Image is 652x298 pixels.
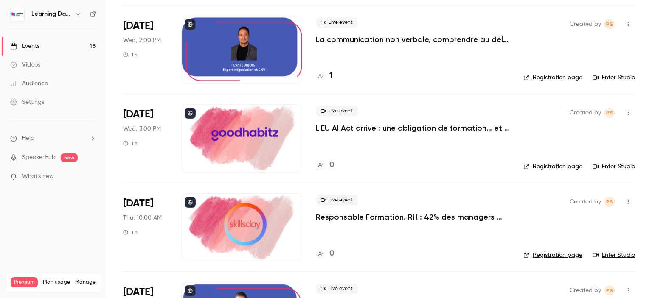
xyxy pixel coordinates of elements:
img: tab_domain_overview_orange.svg [34,49,41,56]
a: Responsable Formation, RH : 42% des managers vous ignorent. Que faites-vous ? [316,212,510,222]
div: Oct 8 Wed, 3:00 PM (Europe/Paris) [123,104,168,172]
a: 0 [316,248,334,259]
a: Enter Studio [593,162,635,171]
span: PS [606,285,613,295]
img: website_grey.svg [14,22,20,29]
span: Created by [570,197,601,207]
div: Settings [10,98,44,106]
div: 1 h [123,51,138,58]
span: PS [606,197,613,207]
span: Wed, 3:00 PM [123,125,161,133]
div: Events [10,42,39,50]
span: [DATE] [123,197,153,210]
h4: 1 [329,70,332,82]
h4: 0 [329,248,334,259]
span: Wed, 2:00 PM [123,36,161,45]
span: Thu, 10:00 AM [123,214,162,222]
span: Plan usage [43,279,70,286]
span: What's new [22,172,54,181]
span: Help [22,134,34,143]
a: Registration page [523,73,582,82]
img: Learning Days [11,7,24,21]
a: Registration page [523,251,582,259]
span: Prad Selvarajah [604,108,615,118]
span: Prad Selvarajah [604,19,615,29]
div: Audience [10,79,48,88]
a: Enter Studio [593,251,635,259]
div: Domaine [44,50,65,56]
span: PS [606,108,613,118]
div: 1 h [123,229,138,236]
span: Live event [316,106,358,116]
a: La communication non verbale, comprendre au delà des mots pour installer la confiance [316,34,510,45]
span: [DATE] [123,108,153,121]
span: Live event [316,195,358,205]
span: PS [606,19,613,29]
img: tab_keywords_by_traffic_grey.svg [96,49,103,56]
div: Mots-clés [106,50,130,56]
div: v 4.0.25 [24,14,42,20]
span: Premium [11,277,38,287]
a: Manage [75,279,96,286]
li: help-dropdown-opener [10,134,96,143]
span: Created by [570,285,601,295]
span: Live event [316,284,358,294]
span: Prad Selvarajah [604,285,615,295]
a: SpeakerHub [22,153,56,162]
span: Live event [316,17,358,28]
span: Created by [570,108,601,118]
img: logo_orange.svg [14,14,20,20]
a: 0 [316,159,334,171]
a: Enter Studio [593,73,635,82]
div: Domaine: [DOMAIN_NAME] [22,22,96,29]
h4: 0 [329,159,334,171]
div: Oct 8 Wed, 2:00 PM (Europe/Paris) [123,16,168,84]
div: 1 h [123,140,138,147]
h6: Learning Days [31,10,71,18]
a: 1 [316,70,332,82]
div: Videos [10,61,40,69]
span: new [61,153,78,162]
span: [DATE] [123,19,153,33]
span: Created by [570,19,601,29]
span: Prad Selvarajah [604,197,615,207]
a: Registration page [523,162,582,171]
div: Oct 9 Thu, 10:00 AM (Europe/Paris) [123,193,168,261]
a: L'EU AI Act arrive : une obligation de formation… et une opportunité stratégique pour votre entre... [316,123,510,133]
